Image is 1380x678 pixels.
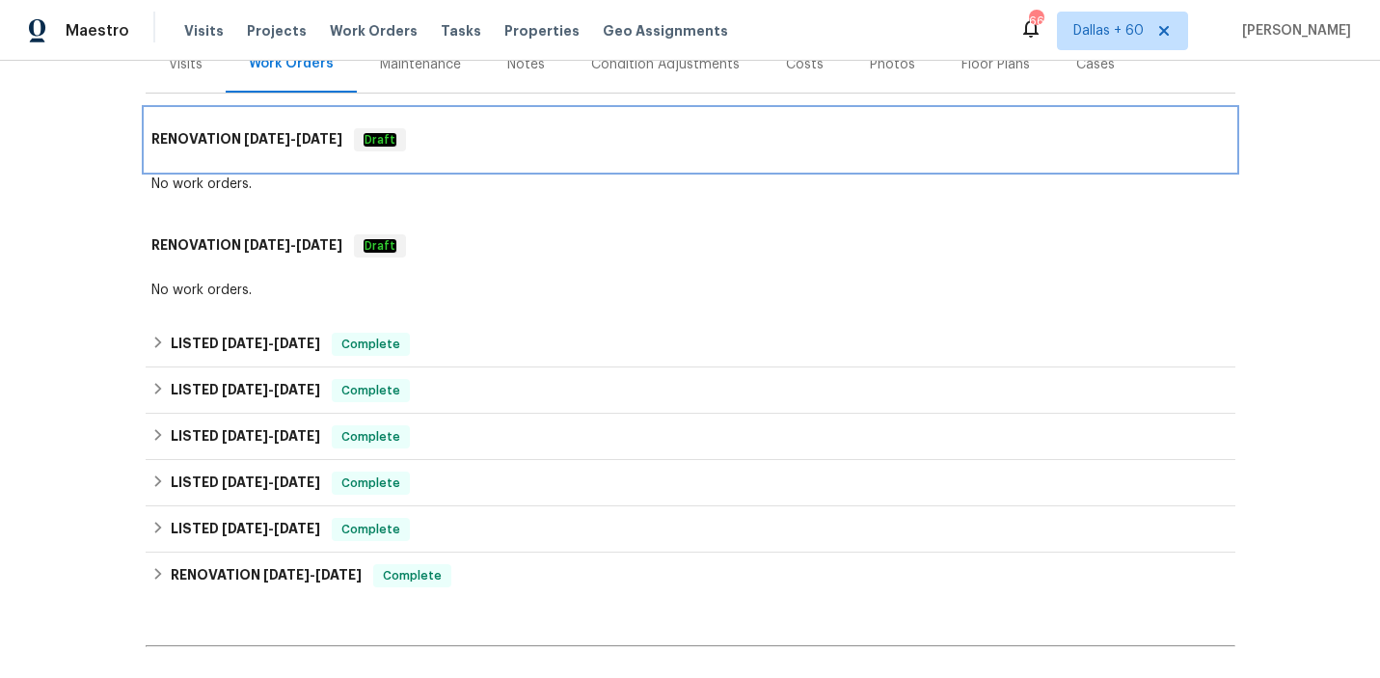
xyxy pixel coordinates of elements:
div: 662 [1029,12,1042,31]
div: LISTED [DATE]-[DATE]Complete [146,414,1235,460]
span: Maestro [66,21,129,41]
span: [DATE] [222,475,268,489]
div: LISTED [DATE]-[DATE]Complete [146,506,1235,553]
span: - [222,429,320,443]
span: [DATE] [222,522,268,535]
span: [DATE] [274,475,320,489]
span: [DATE] [222,429,268,443]
div: No work orders. [151,175,1230,194]
span: Complete [334,335,408,354]
span: - [222,522,320,535]
span: [DATE] [263,568,310,582]
div: Cases [1076,55,1115,74]
span: [DATE] [315,568,362,582]
span: [DATE] [274,383,320,396]
span: [DATE] [222,383,268,396]
span: [DATE] [244,238,290,252]
div: LISTED [DATE]-[DATE]Complete [146,367,1235,414]
span: Complete [334,474,408,493]
h6: RENOVATION [171,564,362,587]
span: - [244,132,342,146]
span: - [222,337,320,350]
div: Photos [870,55,915,74]
span: [DATE] [296,132,342,146]
span: Projects [247,21,307,41]
h6: LISTED [171,379,320,402]
div: No work orders. [151,281,1230,300]
span: Work Orders [330,21,418,41]
div: LISTED [DATE]-[DATE]Complete [146,321,1235,367]
div: RENOVATION [DATE]-[DATE]Complete [146,553,1235,599]
span: [DATE] [274,429,320,443]
span: [DATE] [296,238,342,252]
span: [DATE] [222,337,268,350]
span: Complete [375,566,449,585]
span: - [244,238,342,252]
h6: LISTED [171,425,320,448]
div: Maintenance [380,55,461,74]
span: - [222,475,320,489]
span: Complete [334,520,408,539]
span: Geo Assignments [603,21,728,41]
div: RENOVATION [DATE]-[DATE]Draft [146,109,1235,171]
span: [DATE] [244,132,290,146]
div: Costs [786,55,824,74]
h6: RENOVATION [151,234,342,258]
span: [PERSON_NAME] [1234,21,1351,41]
span: [DATE] [274,522,320,535]
span: Tasks [441,24,481,38]
span: Complete [334,381,408,400]
div: Floor Plans [961,55,1030,74]
span: - [222,383,320,396]
div: Work Orders [249,54,334,73]
h6: LISTED [171,518,320,541]
span: Dallas + 60 [1073,21,1144,41]
div: Notes [507,55,545,74]
h6: RENOVATION [151,128,342,151]
em: Draft [364,133,396,147]
h6: LISTED [171,333,320,356]
div: RENOVATION [DATE]-[DATE]Draft [146,215,1235,277]
span: Visits [184,21,224,41]
span: [DATE] [274,337,320,350]
span: Complete [334,427,408,447]
div: LISTED [DATE]-[DATE]Complete [146,460,1235,506]
h6: LISTED [171,472,320,495]
em: Draft [364,239,396,253]
span: Properties [504,21,580,41]
span: - [263,568,362,582]
div: Visits [169,55,203,74]
div: Condition Adjustments [591,55,740,74]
